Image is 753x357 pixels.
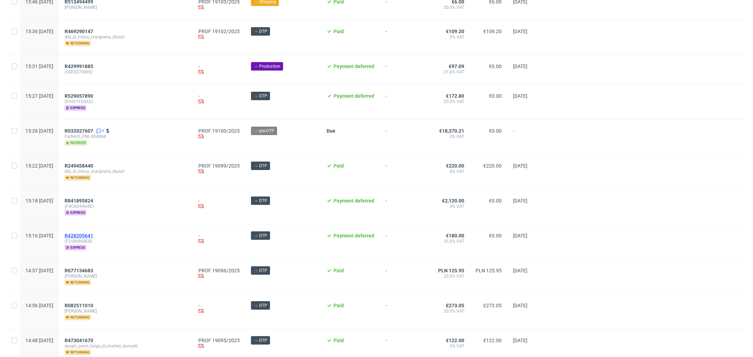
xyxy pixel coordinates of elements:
[65,198,95,204] a: R841895824
[65,93,93,99] span: R529057890
[431,34,464,40] span: 0% VAT
[334,198,374,204] span: Payment deferred
[65,338,95,343] a: R473041670
[449,63,464,69] span: €97.09
[386,93,420,111] span: -
[198,93,240,105] div: -
[25,233,53,238] span: 15:16 [DATE]
[431,69,464,75] span: 21.0% VAT
[254,337,267,344] span: → DTP
[65,273,187,279] span: [PERSON_NAME]
[489,63,502,69] span: €0.00
[65,238,187,244] span: (F258980BEB)
[431,5,464,10] span: 20.0% VAT
[438,268,464,273] span: PLN 125.95
[254,232,267,239] span: → DTP
[513,29,527,34] span: [DATE]
[198,198,240,210] div: -
[25,93,53,99] span: 15:27 [DATE]
[334,268,344,273] span: Paid
[386,268,420,285] span: -
[513,163,527,169] span: [DATE]
[513,338,527,343] span: [DATE]
[334,338,344,343] span: Paid
[483,29,502,34] span: €109.20
[65,204,187,209] span: (F4CAA94H8E)
[334,303,344,308] span: Paid
[439,128,464,134] span: €18,370.21
[25,198,53,204] span: 15:18 [DATE]
[65,303,93,308] span: R082511010
[254,302,267,309] span: → DTP
[65,128,95,134] a: R032027607
[431,204,464,209] span: 0% VAT
[198,63,240,76] div: -
[386,198,420,216] span: -
[431,134,464,139] span: 0% VAT
[102,128,104,134] span: 2
[431,308,464,314] span: 20.0% VAT
[513,233,527,238] span: [DATE]
[386,163,420,181] span: -
[65,29,93,34] span: R469290147
[198,338,240,343] a: PROF 19095/2025
[198,268,240,273] a: PROF 19096/2025
[25,128,53,134] span: 15:26 [DATE]
[513,128,540,146] span: -
[65,34,187,40] span: dtb_di_mbou_margheria_libouri
[65,198,93,204] span: R841895824
[65,338,93,343] span: R473041670
[65,315,91,320] span: returning
[386,338,420,355] span: -
[65,93,95,99] a: R529057890
[386,303,420,320] span: -
[446,163,464,169] span: €220.00
[386,29,420,46] span: -
[254,198,267,204] span: → DTP
[431,99,464,104] span: 20.0% VAT
[334,29,344,34] span: Paid
[327,128,335,134] span: Due
[65,343,187,349] span: durgin_paint_forge_di_matteo_donzelli
[483,163,502,169] span: €220.00
[65,268,93,273] span: R677134683
[254,93,267,99] span: → DTP
[65,210,86,216] span: express
[431,343,464,349] span: 0% VAT
[334,93,374,99] span: Payment deferred
[513,63,527,69] span: [DATE]
[446,303,464,308] span: £273.05
[198,303,240,315] div: -
[446,93,464,99] span: €172.80
[254,28,267,35] span: → DTP
[65,169,187,174] span: dtb_di_mbou_margheria_libouri
[198,233,240,245] div: -
[198,29,240,34] a: PROF 19102/2025
[65,303,95,308] a: R082511010
[334,233,374,238] span: Payment deferred
[489,128,502,134] span: €0.00
[386,128,420,146] span: -
[25,63,53,69] span: 15:31 [DATE]
[65,5,187,10] span: [PERSON_NAME]
[483,303,502,308] span: £273.05
[489,198,502,204] span: €0.00
[25,338,53,343] span: 14:48 [DATE]
[65,175,91,181] span: returning
[65,134,187,139] span: Farfetch_FNL-004868
[65,128,93,134] span: R032027607
[513,268,527,273] span: [DATE]
[431,169,464,174] span: 0% VAT
[431,273,464,279] span: 23.0% VAT
[386,233,420,250] span: -
[334,163,344,169] span: Paid
[65,63,93,69] span: R429991885
[65,163,95,169] a: R249458440
[25,29,53,34] span: 15:36 [DATE]
[254,267,267,274] span: → DTP
[513,93,527,99] span: [DATE]
[476,268,502,273] span: PLN 125.95
[254,63,280,69] span: → Production
[65,268,95,273] a: R677134683
[25,303,53,308] span: 14:56 [DATE]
